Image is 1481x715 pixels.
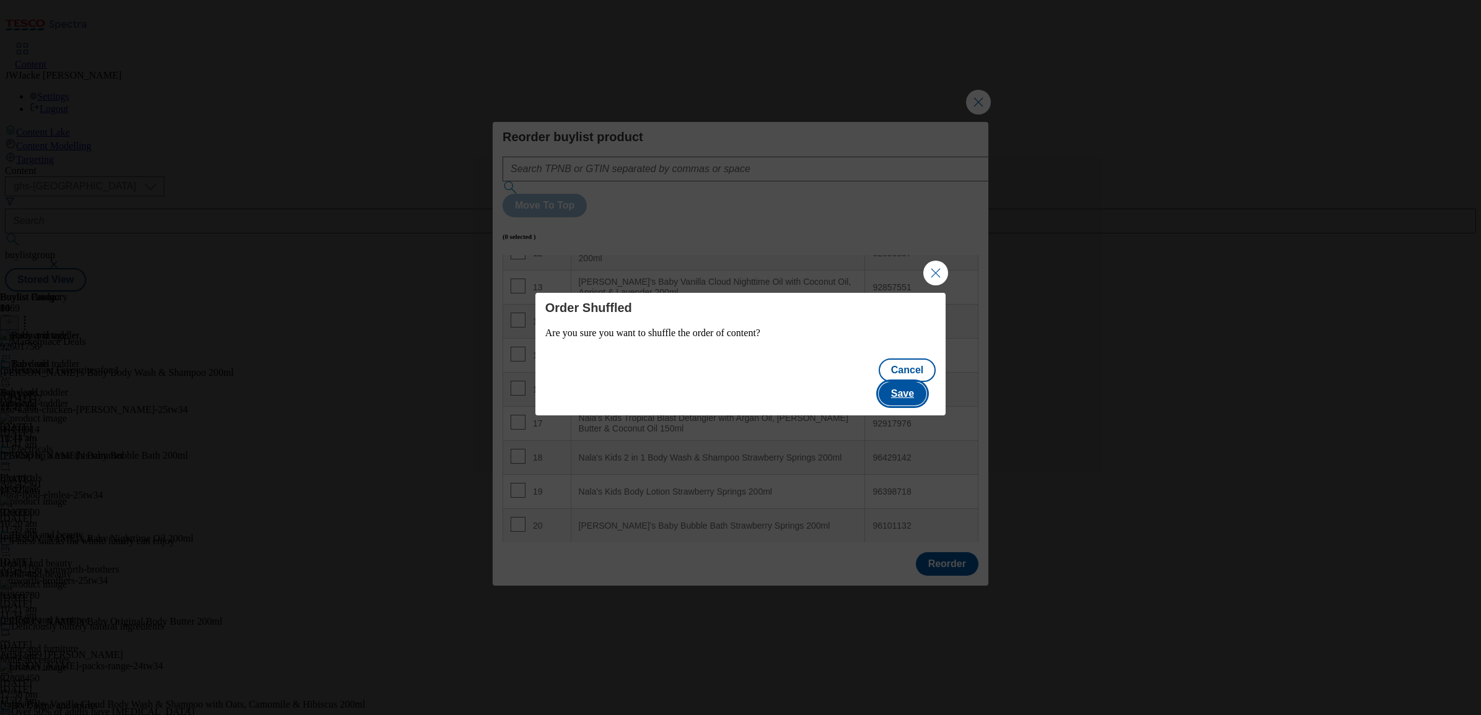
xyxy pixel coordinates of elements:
div: Modal [535,293,946,415]
button: Close Modal [923,261,948,285]
button: Cancel [879,358,936,382]
button: Save [879,382,926,405]
p: Are you sure you want to shuffle the order of content? [545,327,936,339]
h4: Order Shuffled [545,300,936,315]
